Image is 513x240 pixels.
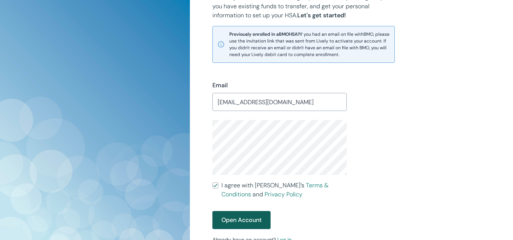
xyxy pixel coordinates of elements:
button: Open Account [212,211,271,229]
a: Privacy Policy [265,190,302,198]
label: Email [212,81,228,90]
strong: Let's get started! [297,11,346,19]
strong: Previously enrolled in a BMO HSA? [229,31,300,37]
span: If you had an email on file with BMO , please use the invitation link that was sent from Lively t... [229,31,390,58]
span: I agree with [PERSON_NAME]’s and [221,181,347,199]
